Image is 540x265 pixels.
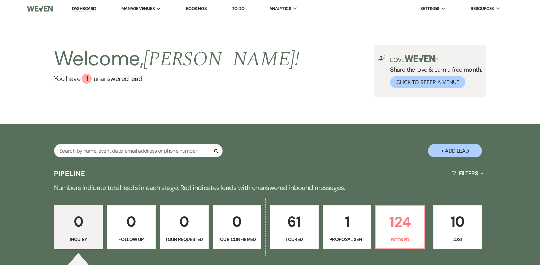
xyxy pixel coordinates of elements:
[390,76,465,88] button: Click to Refer a Venue
[269,5,291,12] span: Analytics
[323,205,372,249] a: 1Proposal Sent
[164,210,204,233] p: 0
[111,236,152,243] p: Follow Up
[327,210,367,233] p: 1
[274,210,314,233] p: 61
[213,205,262,249] a: 0Tour Confirmed
[54,45,299,74] h2: Welcome,
[217,210,257,233] p: 0
[274,236,314,243] p: Toured
[405,55,435,62] img: weven-logo-green.svg
[164,236,204,243] p: Tour Requested
[186,6,207,11] a: Bookings
[54,144,223,157] input: Search by name, event date, email address or phone number
[420,5,439,12] span: Settings
[54,169,86,178] h3: Pipeline
[54,74,299,84] a: You have 1 unanswered lead.
[82,74,92,84] div: 1
[375,205,425,249] a: 124Booked
[390,55,482,63] p: Love ?
[378,55,386,61] img: loud-speaker-illustration.svg
[54,205,103,249] a: 0Inquiry
[380,236,420,243] p: Booked
[471,5,494,12] span: Resources
[111,210,152,233] p: 0
[58,236,99,243] p: Inquiry
[143,44,299,75] span: [PERSON_NAME] !
[386,55,482,88] div: Share the love & earn a free month.
[449,164,486,182] button: Filters
[270,205,319,249] a: 61Toured
[428,144,482,157] button: + Add Lead
[438,236,478,243] p: Lost
[72,6,96,12] a: Dashboard
[27,2,53,16] img: Weven Logo
[160,205,209,249] a: 0Tour Requested
[107,205,156,249] a: 0Follow Up
[121,5,155,12] span: Manage Venues
[58,210,99,233] p: 0
[327,236,367,243] p: Proposal Sent
[438,210,478,233] p: 10
[433,205,482,249] a: 10Lost
[380,211,420,233] p: 124
[217,236,257,243] p: Tour Confirmed
[232,6,244,11] a: To Do
[27,182,513,193] p: Numbers indicate total leads in each stage. Red indicates leads with unanswered inbound messages.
